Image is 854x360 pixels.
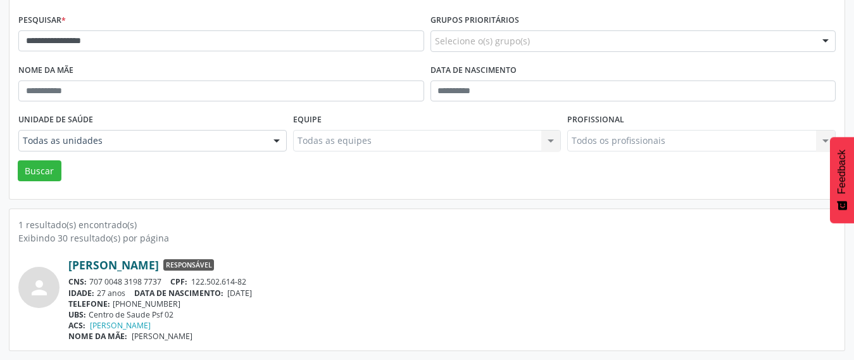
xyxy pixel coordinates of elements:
[18,160,61,182] button: Buscar
[191,276,246,287] span: 122.502.614-82
[134,288,223,299] span: DATA DE NASCIMENTO:
[68,288,836,299] div: 27 anos
[836,150,848,194] span: Feedback
[68,309,86,320] span: UBS:
[68,309,836,320] div: Centro de Saude Psf 02
[163,259,214,271] span: Responsável
[830,137,854,223] button: Feedback - Mostrar pesquisa
[18,61,73,80] label: Nome da mãe
[23,134,261,147] span: Todas as unidades
[68,320,85,331] span: ACS:
[68,288,94,299] span: IDADE:
[68,276,87,287] span: CNS:
[68,258,159,272] a: [PERSON_NAME]
[68,299,110,309] span: TELEFONE:
[18,218,836,231] div: 1 resultado(s) encontrado(s)
[132,331,192,342] span: [PERSON_NAME]
[435,34,530,48] span: Selecione o(s) grupo(s)
[18,11,66,30] label: Pesquisar
[68,331,127,342] span: NOME DA MÃE:
[68,299,836,309] div: [PHONE_NUMBER]
[68,276,836,287] div: 707 0048 3198 7737
[18,110,93,130] label: Unidade de saúde
[567,110,624,130] label: Profissional
[430,11,519,30] label: Grupos prioritários
[90,320,151,331] a: [PERSON_NAME]
[28,276,51,299] i: person
[293,110,322,130] label: Equipe
[170,276,187,287] span: CPF:
[227,288,252,299] span: [DATE]
[430,61,517,80] label: Data de nascimento
[18,231,836,245] div: Exibindo 30 resultado(s) por página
